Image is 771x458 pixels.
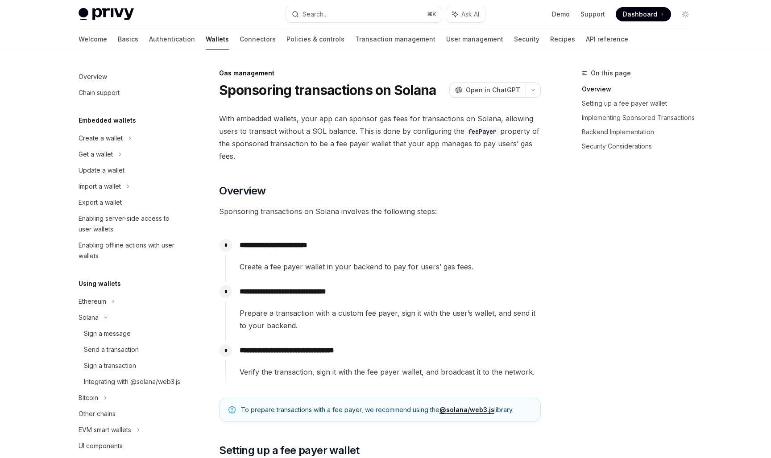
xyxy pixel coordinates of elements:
div: Integrating with @solana/web3.js [84,376,180,387]
div: Export a wallet [79,197,122,208]
div: Sign a message [84,328,131,339]
button: Toggle dark mode [678,7,692,21]
a: Implementing Sponsored Transactions [582,111,700,125]
a: Sign a transaction [71,358,186,374]
a: Other chains [71,406,186,422]
div: Update a wallet [79,165,124,176]
span: Sponsoring transactions on Solana involves the following steps: [219,205,541,218]
div: Sign a transaction [84,360,136,371]
button: Open in ChatGPT [449,83,526,98]
a: Overview [582,82,700,96]
div: Chain support [79,87,120,98]
span: With embedded wallets, your app can sponsor gas fees for transactions on Solana, allowing users t... [219,112,541,162]
a: Transaction management [355,29,435,50]
div: Send a transaction [84,344,139,355]
img: light logo [79,8,134,21]
div: Gas management [219,69,541,78]
span: To prepare transactions with a fee payer, we recommend using the library. [241,405,531,414]
div: Other chains [79,408,116,419]
a: Backend Implementation [582,125,700,139]
span: Dashboard [623,10,657,19]
a: Overview [71,69,186,85]
a: Authentication [149,29,195,50]
a: Integrating with @solana/web3.js [71,374,186,390]
a: Basics [118,29,138,50]
div: UI components [79,441,123,451]
a: Recipes [550,29,575,50]
a: Wallets [206,29,229,50]
span: Create a fee payer wallet in your backend to pay for users’ gas fees. [240,260,540,273]
a: Security Considerations [582,139,700,153]
a: Export a wallet [71,194,186,210]
h1: Sponsoring transactions on Solana [219,82,436,98]
span: On this page [591,68,631,78]
a: Security [514,29,539,50]
a: Enabling offline actions with user wallets [71,237,186,264]
a: Sign a message [71,326,186,342]
div: Solana [79,312,99,323]
div: Bitcoin [79,392,98,403]
a: UI components [71,438,186,454]
a: @solana/web3.js [439,406,494,414]
a: API reference [586,29,628,50]
a: Support [580,10,605,19]
a: Connectors [240,29,276,50]
a: User management [446,29,503,50]
div: EVM smart wallets [79,425,131,435]
a: Policies & controls [286,29,344,50]
div: Overview [79,71,107,82]
div: Get a wallet [79,149,113,160]
div: Enabling server-side access to user wallets [79,213,180,235]
span: Open in ChatGPT [466,86,520,95]
h5: Embedded wallets [79,115,136,126]
a: Demo [552,10,570,19]
a: Enabling server-side access to user wallets [71,210,186,237]
div: Search... [303,9,327,20]
span: Prepare a transaction with a custom fee payer, sign it with the user’s wallet, and send it to you... [240,307,540,332]
a: Dashboard [616,7,671,21]
svg: Note [228,406,236,413]
div: Ethereum [79,296,106,307]
a: Welcome [79,29,107,50]
a: Send a transaction [71,342,186,358]
a: Update a wallet [71,162,186,178]
span: Setting up a fee payer wallet [219,443,360,458]
span: Ask AI [461,10,479,19]
button: Ask AI [446,6,485,22]
button: Search...⌘K [286,6,442,22]
div: Import a wallet [79,181,121,192]
span: Overview [219,184,265,198]
div: Create a wallet [79,133,123,144]
span: Verify the transaction, sign it with the fee payer wallet, and broadcast it to the network. [240,366,540,378]
code: feePayer [464,127,500,136]
a: Chain support [71,85,186,101]
div: Enabling offline actions with user wallets [79,240,180,261]
a: Setting up a fee payer wallet [582,96,700,111]
span: ⌘ K [427,11,436,18]
h5: Using wallets [79,278,121,289]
